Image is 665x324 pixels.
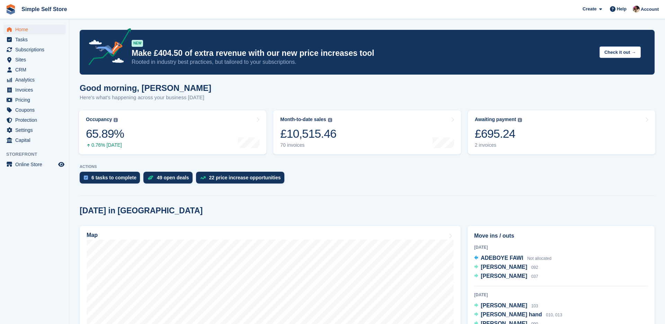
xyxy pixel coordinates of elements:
h2: [DATE] in [GEOGRAPHIC_DATA] [80,206,203,215]
a: 49 open deals [143,172,196,187]
a: ADEBOYE FAWI Not allocated [474,254,551,263]
span: Coupons [15,105,57,115]
a: menu [3,65,65,75]
span: CRM [15,65,57,75]
p: Rooted in industry best practices, but tailored to your subscriptions. [132,58,594,66]
img: icon-info-grey-7440780725fd019a000dd9b08b2336e03edf1995a4989e88bcd33f0948082b44.svg [328,118,332,122]
button: Check it out → [600,46,641,58]
div: 0.76% [DATE] [86,142,124,148]
span: Tasks [15,35,57,44]
a: menu [3,45,65,54]
p: Here's what's happening across your business [DATE] [80,94,211,102]
span: [PERSON_NAME] [481,273,527,279]
a: [PERSON_NAME] 037 [474,272,538,281]
div: 70 invoices [280,142,336,148]
div: £695.24 [475,127,522,141]
a: [PERSON_NAME] 092 [474,263,538,272]
div: £10,515.46 [280,127,336,141]
p: Make £404.50 of extra revenue with our new price increases tool [132,48,594,58]
span: Analytics [15,75,57,85]
div: NEW [132,40,143,47]
a: menu [3,35,65,44]
span: Storefront [6,151,69,158]
a: [PERSON_NAME] hand 010, 013 [474,310,562,319]
a: [PERSON_NAME] 103 [474,301,538,310]
a: menu [3,135,65,145]
a: menu [3,25,65,34]
a: Preview store [57,160,65,169]
div: 6 tasks to complete [91,175,136,180]
span: [PERSON_NAME] [481,302,527,308]
a: menu [3,55,65,65]
span: Pricing [15,95,57,105]
span: Not allocated [527,256,551,261]
span: [PERSON_NAME] hand [481,312,542,317]
a: Occupancy 65.89% 0.76% [DATE] [79,110,266,154]
span: Invoices [15,85,57,95]
a: menu [3,125,65,135]
a: menu [3,115,65,125]
div: 65.89% [86,127,124,141]
span: Online Store [15,160,57,169]
span: 010, 013 [546,313,562,317]
span: Home [15,25,57,34]
span: Capital [15,135,57,145]
span: Settings [15,125,57,135]
span: 103 [531,304,538,308]
div: [DATE] [474,292,648,298]
span: Account [641,6,659,13]
h2: Move ins / outs [474,232,648,240]
span: Subscriptions [15,45,57,54]
span: 092 [531,265,538,270]
p: ACTIONS [80,164,655,169]
a: menu [3,75,65,85]
img: task-75834270c22a3079a89374b754ae025e5fb1db73e45f91037f5363f120a921f8.svg [84,176,88,180]
span: ADEBOYE FAWI [481,255,523,261]
span: 037 [531,274,538,279]
a: Month-to-date sales £10,515.46 70 invoices [273,110,461,154]
a: menu [3,95,65,105]
img: icon-info-grey-7440780725fd019a000dd9b08b2336e03edf1995a4989e88bcd33f0948082b44.svg [114,118,118,122]
a: 6 tasks to complete [80,172,143,187]
span: Help [617,6,627,12]
div: 22 price increase opportunities [209,175,281,180]
div: 2 invoices [475,142,522,148]
span: Create [583,6,596,12]
a: menu [3,85,65,95]
img: Scott McCutcheon [633,6,640,12]
a: Awaiting payment £695.24 2 invoices [468,110,655,154]
img: stora-icon-8386f47178a22dfd0bd8f6a31ec36ba5ce8667c1dd55bd0f319d3a0aa187defe.svg [6,4,16,15]
div: [DATE] [474,244,648,250]
h2: Map [87,232,98,238]
h1: Good morning, [PERSON_NAME] [80,83,211,93]
span: [PERSON_NAME] [481,264,527,270]
a: menu [3,105,65,115]
div: Awaiting payment [475,117,516,122]
img: price-adjustments-announcement-icon-8257ccfd72463d97f412b2fc003d46551f7dbcb40ab6d574587a9cd5c0d94... [83,28,131,68]
span: Sites [15,55,57,65]
img: deal-1b604bf984904fb50ccaf53a9ad4b4a5d6e5aea283cecdc64d6e3604feb123c2.svg [148,175,153,180]
div: Occupancy [86,117,112,122]
a: menu [3,160,65,169]
a: 22 price increase opportunities [196,172,288,187]
span: Protection [15,115,57,125]
a: Simple Self Store [19,3,70,15]
div: Month-to-date sales [280,117,326,122]
img: price_increase_opportunities-93ffe204e8149a01c8c9dc8f82e8f89637d9d84a8eef4429ea346261dce0b2c0.svg [200,176,206,179]
img: icon-info-grey-7440780725fd019a000dd9b08b2336e03edf1995a4989e88bcd33f0948082b44.svg [518,118,522,122]
div: 49 open deals [157,175,189,180]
